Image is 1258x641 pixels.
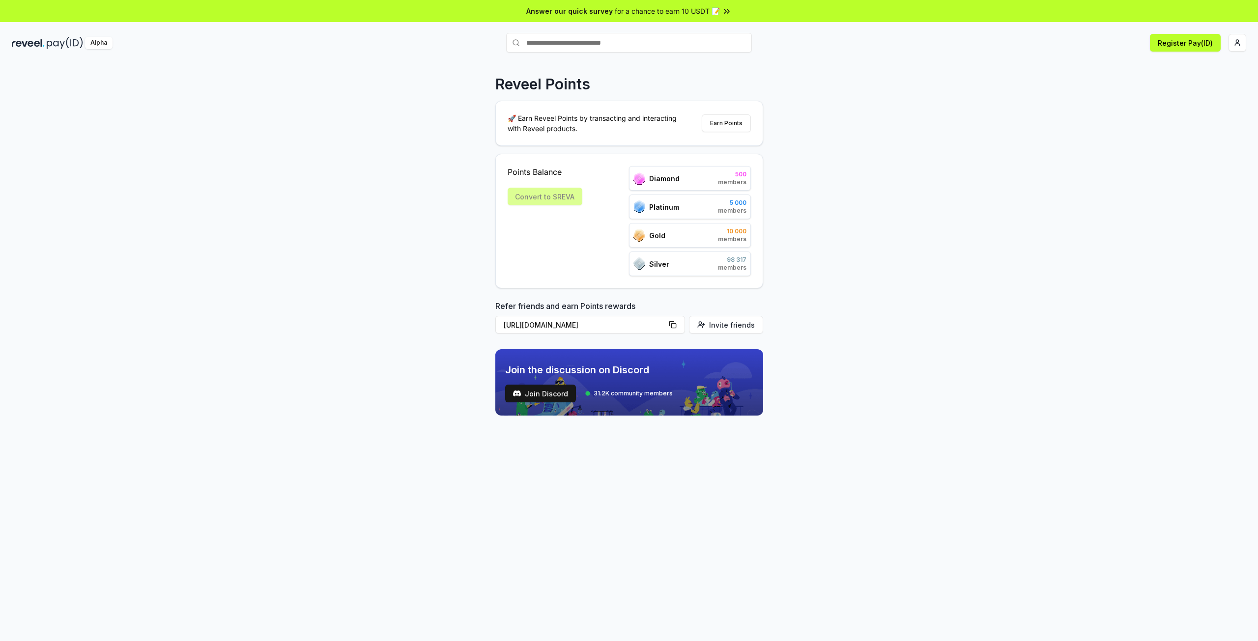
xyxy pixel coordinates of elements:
img: ranks_icon [633,172,645,185]
img: discord_banner [495,349,763,416]
div: Alpha [85,37,113,49]
p: 🚀 Earn Reveel Points by transacting and interacting with Reveel products. [508,113,685,134]
span: Join Discord [525,389,568,399]
span: 500 [718,170,746,178]
div: Refer friends and earn Points rewards [495,300,763,337]
span: 98 317 [718,256,746,264]
img: ranks_icon [633,257,645,270]
span: Join the discussion on Discord [505,363,673,377]
span: Diamond [649,173,680,184]
button: Invite friends [689,316,763,334]
img: ranks_icon [633,229,645,242]
span: members [718,207,746,215]
span: 5 000 [718,199,746,207]
span: Platinum [649,202,679,212]
button: Join Discord [505,385,576,402]
span: Gold [649,230,665,241]
img: test [513,390,521,397]
span: members [718,264,746,272]
span: Invite friends [709,320,755,330]
button: Register Pay(ID) [1150,34,1221,52]
p: Reveel Points [495,75,590,93]
a: testJoin Discord [505,385,576,402]
span: Points Balance [508,166,582,178]
button: Earn Points [702,114,751,132]
span: members [718,235,746,243]
img: reveel_dark [12,37,45,49]
span: for a chance to earn 10 USDT 📝 [615,6,720,16]
span: members [718,178,746,186]
span: Silver [649,259,669,269]
button: [URL][DOMAIN_NAME] [495,316,685,334]
img: pay_id [47,37,83,49]
span: 10 000 [718,227,746,235]
span: Answer our quick survey [526,6,613,16]
span: 31.2K community members [594,390,673,397]
img: ranks_icon [633,200,645,213]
